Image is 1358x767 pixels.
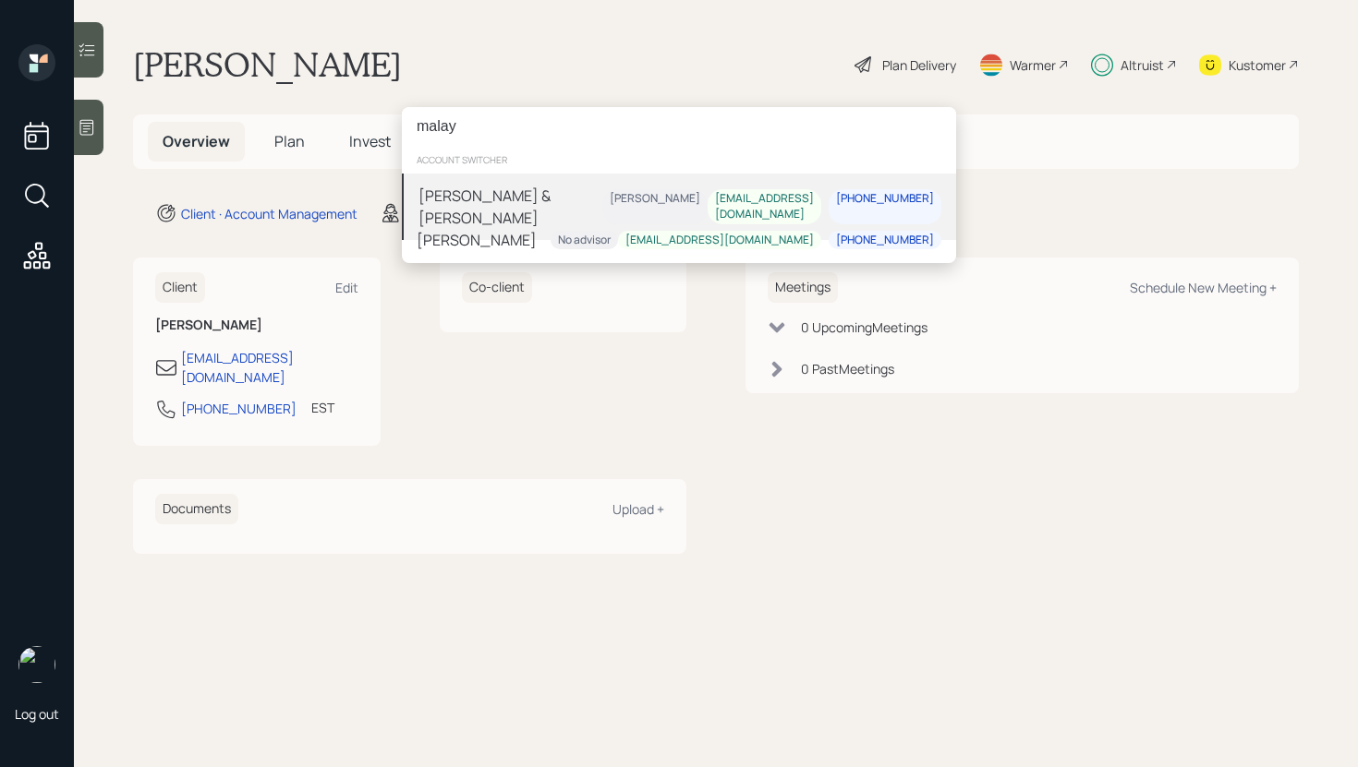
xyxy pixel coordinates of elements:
[402,107,956,146] input: Type a command or search…
[610,192,700,208] div: [PERSON_NAME]
[836,192,934,208] div: [PHONE_NUMBER]
[418,185,602,229] div: [PERSON_NAME] & [PERSON_NAME]
[417,229,537,251] div: [PERSON_NAME]
[715,192,814,223] div: [EMAIL_ADDRESS][DOMAIN_NAME]
[625,233,814,248] div: [EMAIL_ADDRESS][DOMAIN_NAME]
[402,146,956,174] div: account switcher
[558,233,611,248] div: No advisor
[836,233,934,248] div: [PHONE_NUMBER]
